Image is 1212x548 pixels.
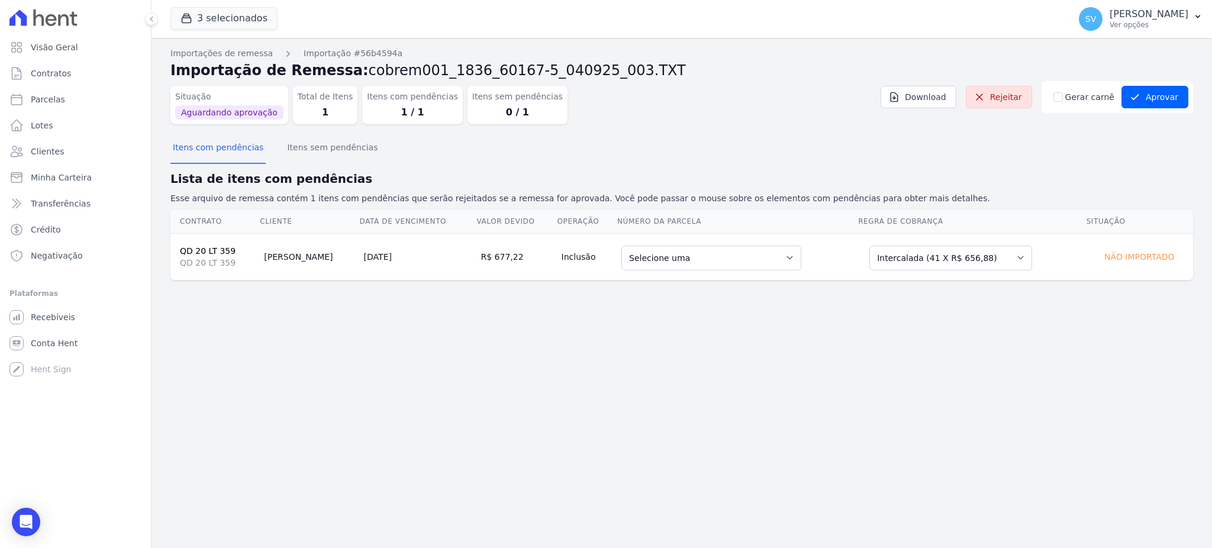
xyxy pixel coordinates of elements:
[858,209,1086,234] th: Regra de Cobrança
[259,233,359,280] td: [PERSON_NAME]
[1110,20,1188,30] p: Ver opções
[170,47,273,60] a: Importações de remessa
[31,172,92,183] span: Minha Carteira
[5,114,146,137] a: Lotes
[367,105,457,120] dd: 1 / 1
[31,250,83,262] span: Negativação
[5,192,146,215] a: Transferências
[476,233,556,280] td: R$ 677,22
[9,286,141,301] div: Plataformas
[5,166,146,189] a: Minha Carteira
[31,224,61,236] span: Crédito
[31,198,91,209] span: Transferências
[1121,86,1188,108] button: Aprovar
[180,257,254,269] span: QD 20 LT 359
[170,192,1193,205] p: Esse arquivo de remessa contém 1 itens com pendências que serão rejeitados se a remessa for aprov...
[31,41,78,53] span: Visão Geral
[367,91,457,103] dt: Itens com pendências
[31,120,53,131] span: Lotes
[31,337,78,349] span: Conta Hent
[31,146,64,157] span: Clientes
[170,47,1193,60] nav: Breadcrumb
[304,47,402,60] a: Importação #56b4594a
[881,86,956,108] a: Download
[369,62,686,79] span: cobrem001_1836_60167-5_040925_003.TXT
[5,305,146,329] a: Recebíveis
[175,91,283,103] dt: Situação
[5,36,146,59] a: Visão Geral
[170,60,1193,81] h2: Importação de Remessa:
[5,331,146,355] a: Conta Hent
[180,246,236,256] a: QD 20 LT 359
[298,105,353,120] dd: 1
[175,105,283,120] span: Aguardando aprovação
[557,209,617,234] th: Operação
[476,209,556,234] th: Valor devido
[31,311,75,323] span: Recebíveis
[1065,91,1114,104] label: Gerar carnê
[1091,249,1188,265] div: Não importado
[5,62,146,85] a: Contratos
[170,7,278,30] button: 3 selecionados
[557,233,617,280] td: Inclusão
[1069,2,1212,36] button: SV [PERSON_NAME] Ver opções
[285,133,380,164] button: Itens sem pendências
[5,88,146,111] a: Parcelas
[5,244,146,267] a: Negativação
[472,105,563,120] dd: 0 / 1
[31,94,65,105] span: Parcelas
[359,233,476,280] td: [DATE]
[5,140,146,163] a: Clientes
[5,218,146,241] a: Crédito
[472,91,563,103] dt: Itens sem pendências
[12,508,40,536] div: Open Intercom Messenger
[259,209,359,234] th: Cliente
[170,209,259,234] th: Contrato
[617,209,858,234] th: Número da Parcela
[359,209,476,234] th: Data de Vencimento
[1086,209,1193,234] th: Situação
[966,86,1032,108] a: Rejeitar
[170,170,1193,188] h2: Lista de itens com pendências
[1110,8,1188,20] p: [PERSON_NAME]
[1085,15,1096,23] span: SV
[170,133,266,164] button: Itens com pendências
[298,91,353,103] dt: Total de Itens
[31,67,71,79] span: Contratos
